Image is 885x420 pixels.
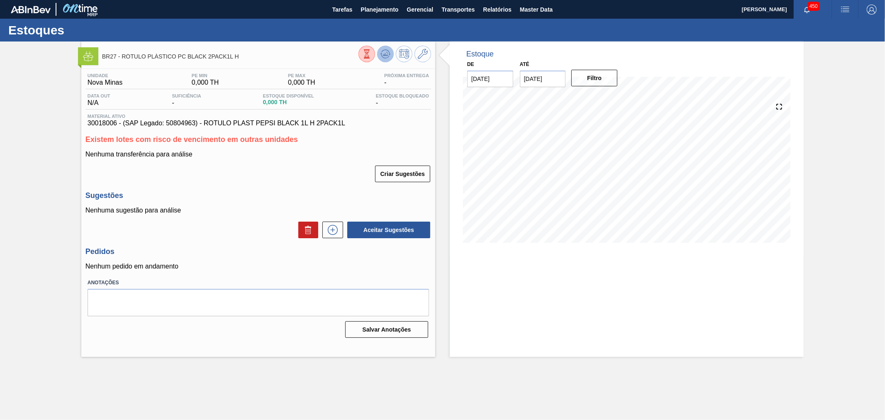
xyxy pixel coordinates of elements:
[347,222,430,238] button: Aceitar Sugestões
[571,70,617,86] button: Filtro
[288,73,315,78] span: PE MAX
[345,321,428,338] button: Salvar Anotações
[288,79,315,86] span: 0,000 TH
[263,93,314,98] span: Estoque Disponível
[382,73,431,86] div: -
[85,151,431,158] p: Nenhuma transferência para análise
[407,5,434,15] span: Gerencial
[414,46,431,62] button: Ir ao Master Data / Geral
[85,135,298,144] span: Existem lotes com risco de vencimento em outras unidades
[343,221,431,239] div: Aceitar Sugestões
[466,50,494,59] div: Estoque
[467,61,474,67] label: De
[11,6,51,13] img: TNhmsLtSVTkK8tSr43FrP2fwEKptu5GPRR3wAAAABJRU5ErkJggg==
[85,93,112,107] div: N/A
[361,5,398,15] span: Planejamento
[808,2,819,11] span: 450
[88,73,122,78] span: Unidade
[318,222,343,238] div: Nova sugestão
[85,191,431,200] h3: Sugestões
[192,79,219,86] span: 0,000 TH
[375,166,430,182] button: Criar Sugestões
[172,93,201,98] span: Suficiência
[88,277,429,289] label: Anotações
[332,5,353,15] span: Tarefas
[377,46,394,62] button: Atualizar Gráfico
[88,114,429,119] span: Material ativo
[374,93,431,107] div: -
[467,71,513,87] input: dd/mm/yyyy
[867,5,877,15] img: Logout
[85,207,431,214] p: Nenhuma sugestão para análise
[376,165,431,183] div: Criar Sugestões
[520,61,529,67] label: Até
[794,4,820,15] button: Notificações
[840,5,850,15] img: userActions
[294,222,318,238] div: Excluir Sugestões
[102,54,358,60] span: BR27 - RÓTULO PLÁSTICO PC BLACK 2PACK1L H
[483,5,511,15] span: Relatórios
[263,99,314,105] span: 0,000 TH
[85,263,431,270] p: Nenhum pedido em andamento
[520,5,553,15] span: Master Data
[83,51,93,61] img: Ícone
[520,71,566,87] input: dd/mm/yyyy
[358,46,375,62] button: Visão Geral dos Estoques
[88,120,429,127] span: 30018006 - (SAP Legado: 50804963) - ROTULO PLAST PEPSI BLACK 1L H 2PACK1L
[192,73,219,78] span: PE MIN
[170,93,203,107] div: -
[85,247,431,256] h3: Pedidos
[8,25,156,35] h1: Estoques
[88,93,110,98] span: Data out
[88,79,122,86] span: Nova Minas
[396,46,412,62] button: Programar Estoque
[384,73,429,78] span: Próxima Entrega
[441,5,475,15] span: Transportes
[376,93,429,98] span: Estoque Bloqueado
